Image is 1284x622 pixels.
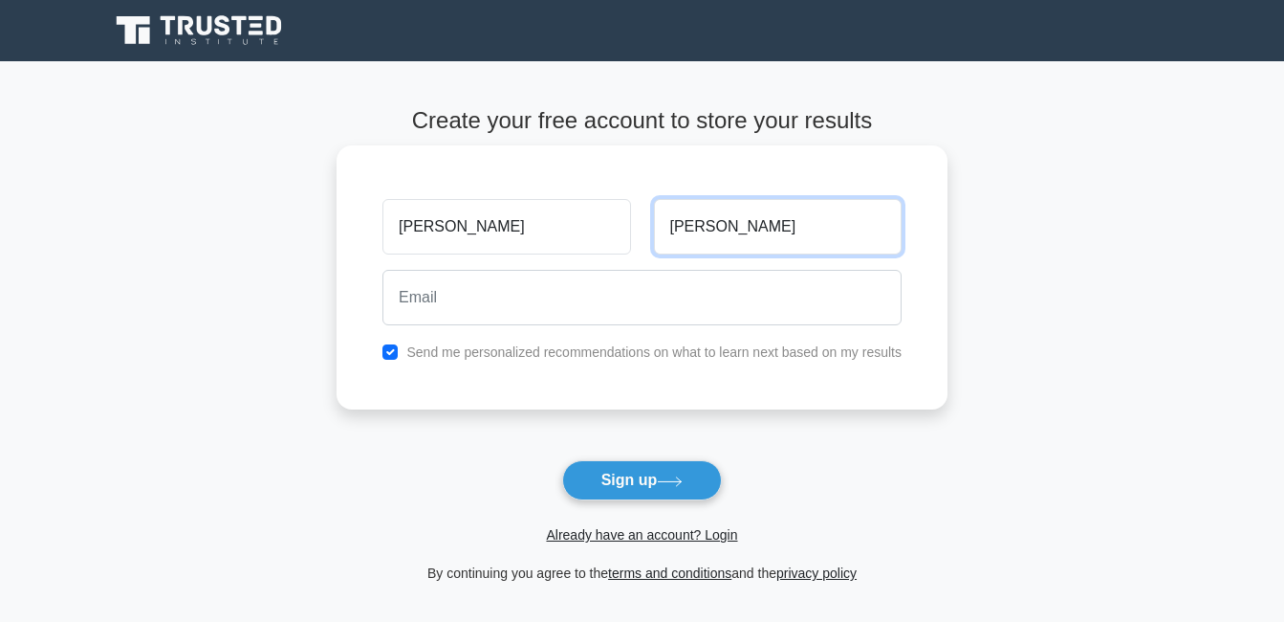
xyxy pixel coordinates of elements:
button: Sign up [562,460,723,500]
input: Last name [654,199,902,255]
h4: Create your free account to store your results [337,107,947,135]
a: privacy policy [776,566,857,581]
div: By continuing you agree to the and the [325,562,959,585]
label: Send me personalized recommendations on what to learn next based on my results [406,344,902,360]
a: terms and conditions [608,566,731,581]
input: Email [382,270,902,325]
a: Already have an account? Login [546,527,737,543]
input: First name [382,199,630,255]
